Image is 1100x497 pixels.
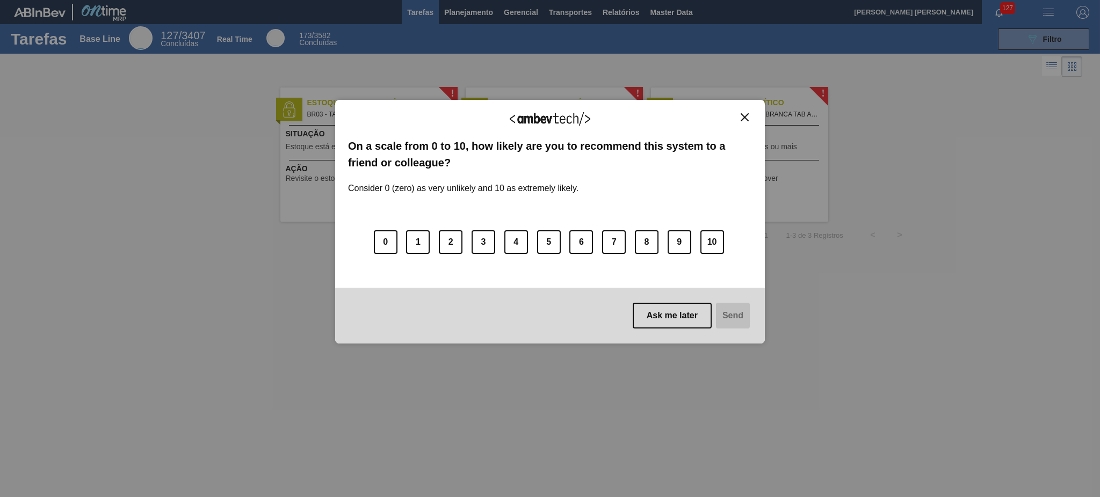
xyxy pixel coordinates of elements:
[406,230,430,254] button: 1
[635,230,658,254] button: 8
[741,113,749,121] img: Close
[737,113,752,122] button: Close
[633,303,712,328] button: Ask me later
[537,230,561,254] button: 5
[348,171,578,193] label: Consider 0 (zero) as very unlikely and 10 as extremely likely.
[569,230,593,254] button: 6
[439,230,462,254] button: 2
[472,230,495,254] button: 3
[602,230,626,254] button: 7
[374,230,397,254] button: 0
[348,138,752,171] label: On a scale from 0 to 10, how likely are you to recommend this system to a friend or colleague?
[504,230,528,254] button: 4
[668,230,691,254] button: 9
[510,112,590,126] img: Logo Ambevtech
[700,230,724,254] button: 10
